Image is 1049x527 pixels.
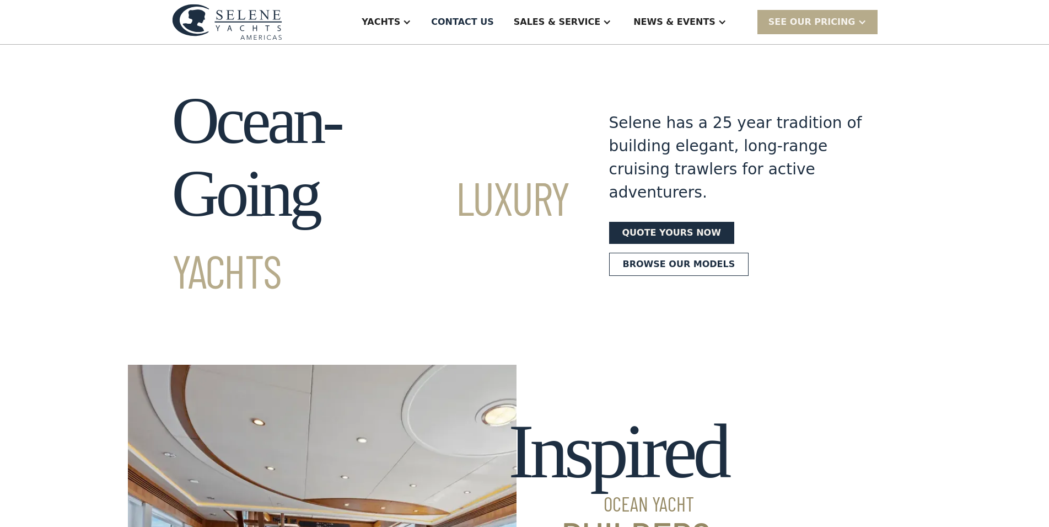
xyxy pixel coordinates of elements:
[609,222,734,244] a: Quote yours now
[362,15,400,29] div: Yachts
[172,84,569,303] h1: Ocean-Going
[757,10,878,34] div: SEE Our Pricing
[609,111,863,204] div: Selene has a 25 year tradition of building elegant, long-range cruising trawlers for active adven...
[172,169,569,298] span: Luxury Yachts
[172,4,282,40] img: logo
[633,15,716,29] div: News & EVENTS
[768,15,856,29] div: SEE Our Pricing
[514,15,600,29] div: Sales & Service
[431,15,494,29] div: Contact US
[609,253,749,276] a: Browse our models
[508,494,727,514] span: Ocean Yacht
